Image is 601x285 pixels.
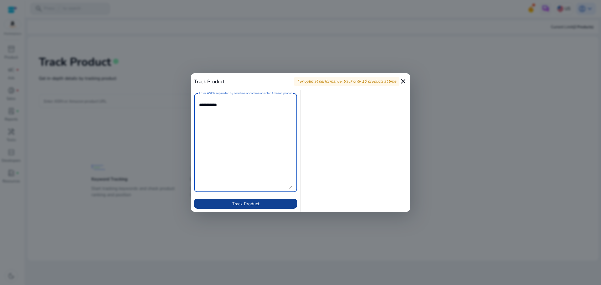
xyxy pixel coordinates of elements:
button: Track Product [194,199,297,209]
mat-icon: close [399,78,407,85]
h4: Track Product [194,79,225,85]
mat-label: Enter ASINs separated by new line or comma or enter Amazon product page URL [199,91,307,96]
span: Track Product [232,201,259,207]
span: For optimal performance, track only 10 products at time [297,79,396,84]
